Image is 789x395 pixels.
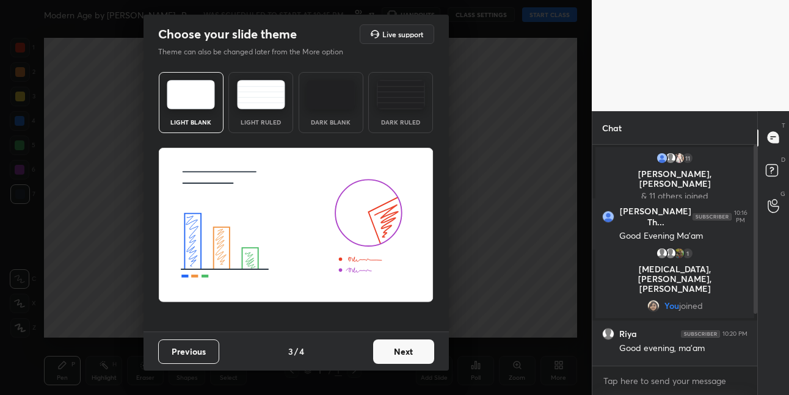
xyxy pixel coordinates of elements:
[158,339,219,364] button: Previous
[167,80,215,109] img: lightTheme.e5ed3b09.svg
[158,148,434,303] img: lightThemeBanner.fbc32fad.svg
[382,31,423,38] h5: Live support
[603,169,747,189] p: [PERSON_NAME], [PERSON_NAME]
[602,211,614,223] img: cb9a361f0e8148219d388b25976d5648.jpg
[679,301,703,311] span: joined
[294,345,298,358] h4: /
[619,342,747,355] div: Good evening, ma'am
[376,119,425,125] div: Dark Ruled
[619,206,693,228] h6: [PERSON_NAME] Th...
[656,152,668,164] img: cb9a361f0e8148219d388b25976d5648.jpg
[592,112,631,144] p: Chat
[167,119,216,125] div: Light Blank
[647,300,660,312] img: a7ac6fe6eda44e07ab3709a94de7a6bd.jpg
[664,152,677,164] img: default.png
[734,209,747,224] div: 10:16 PM
[373,339,434,364] button: Next
[619,230,747,242] div: Good Evening Ma'am
[619,328,637,339] h6: Riya
[158,26,297,42] h2: Choose your slide theme
[673,247,685,259] img: 7b14972de71c434bb82760da64202d65.jpg
[664,247,677,259] img: default.png
[722,330,747,338] div: 10:20 PM
[781,155,785,164] p: D
[299,345,304,358] h4: 4
[377,80,425,109] img: darkRuledTheme.de295e13.svg
[307,80,355,109] img: darkTheme.f0cc69e5.svg
[656,247,668,259] img: default.png
[288,345,293,358] h4: 3
[158,46,356,57] p: Theme can also be changed later from the More option
[782,121,785,130] p: T
[592,145,757,366] div: grid
[307,119,355,125] div: Dark Blank
[682,247,694,259] div: 1
[603,264,747,294] p: [MEDICAL_DATA], [PERSON_NAME], [PERSON_NAME]
[673,152,685,164] img: 9093cf6225b34e0fbac62fec634ce442.jpg
[664,301,679,311] span: You
[236,119,285,125] div: Light Ruled
[602,328,614,340] img: default.png
[237,80,285,109] img: lightRuledTheme.5fabf969.svg
[681,330,720,338] img: 4P8fHbbgJtejmAAAAAElFTkSuQmCC
[693,213,732,220] img: 4P8fHbbgJtejmAAAAAElFTkSuQmCC
[603,191,747,201] p: & 11 others joined
[682,152,694,164] div: 11
[780,189,785,198] p: G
